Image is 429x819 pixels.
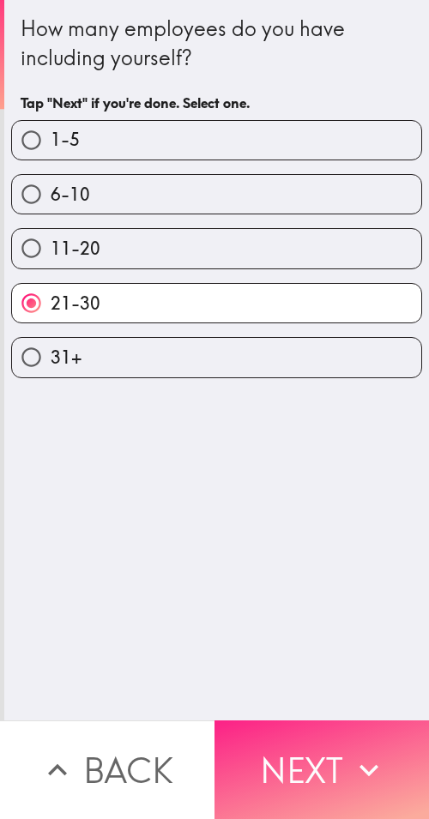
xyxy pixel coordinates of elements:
span: 11-20 [51,237,100,261]
button: 6-10 [12,175,421,214]
h6: Tap "Next" if you're done. Select one. [21,93,413,112]
button: 31+ [12,338,421,376]
button: 21-30 [12,284,421,322]
span: 1-5 [51,128,80,152]
div: How many employees do you have including yourself? [21,15,413,72]
span: 6-10 [51,183,90,207]
button: Next [214,720,429,819]
span: 21-30 [51,292,100,316]
button: 11-20 [12,229,421,268]
button: 1-5 [12,121,421,160]
span: 31+ [51,346,82,370]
